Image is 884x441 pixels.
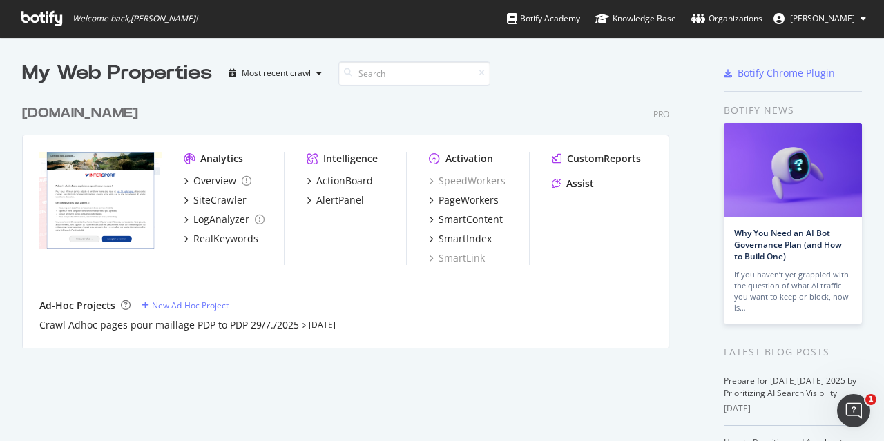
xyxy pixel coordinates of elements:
div: grid [22,87,680,348]
a: CustomReports [552,152,641,166]
a: [DATE] [309,319,336,331]
span: Welcome back, [PERSON_NAME] ! [73,13,198,24]
a: PageWorkers [429,193,499,207]
a: RealKeywords [184,232,258,246]
div: Organizations [691,12,762,26]
div: Pro [653,108,669,120]
div: Overview [193,174,236,188]
div: If you haven’t yet grappled with the question of what AI traffic you want to keep or block, now is… [734,269,852,313]
button: Most recent crawl [223,62,327,84]
div: [DOMAIN_NAME] [22,104,138,124]
div: Intelligence [323,152,378,166]
a: SmartContent [429,213,503,226]
button: [PERSON_NAME] [762,8,877,30]
div: My Web Properties [22,59,212,87]
div: Assist [566,177,594,190]
a: ActionBoard [307,174,373,188]
img: Why You Need an AI Bot Governance Plan (and How to Build One) [724,123,862,217]
span: 1 [865,394,876,405]
div: SiteCrawler [193,193,247,207]
a: Botify Chrome Plugin [724,66,835,80]
img: www.intersport.fr [39,152,162,250]
div: RealKeywords [193,232,258,246]
a: Prepare for [DATE][DATE] 2025 by Prioritizing AI Search Visibility [724,375,856,399]
div: New Ad-Hoc Project [152,300,229,311]
a: [DOMAIN_NAME] [22,104,144,124]
div: Latest Blog Posts [724,344,862,360]
a: Overview [184,174,251,188]
div: SmartContent [439,213,503,226]
input: Search [338,61,490,86]
a: AlertPanel [307,193,364,207]
div: LogAnalyzer [193,213,249,226]
div: AlertPanel [316,193,364,207]
div: SmartIndex [439,232,492,246]
a: Crawl Adhoc pages pour maillage PDP to PDP 29/7./2025 [39,318,299,332]
a: SmartIndex [429,232,492,246]
span: Claro Mathilde [790,12,855,24]
div: Analytics [200,152,243,166]
div: Most recent crawl [242,69,311,77]
div: PageWorkers [439,193,499,207]
div: [DATE] [724,402,862,415]
div: Botify news [724,103,862,118]
a: SmartLink [429,251,485,265]
div: Botify Academy [507,12,580,26]
div: Knowledge Base [595,12,676,26]
div: CustomReports [567,152,641,166]
div: Ad-Hoc Projects [39,299,115,313]
div: Activation [445,152,493,166]
iframe: Intercom live chat [837,394,870,427]
div: Botify Chrome Plugin [738,66,835,80]
a: New Ad-Hoc Project [142,300,229,311]
div: ActionBoard [316,174,373,188]
a: Why You Need an AI Bot Governance Plan (and How to Build One) [734,227,842,262]
a: LogAnalyzer [184,213,265,226]
a: SpeedWorkers [429,174,506,188]
a: SiteCrawler [184,193,247,207]
a: Assist [552,177,594,190]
